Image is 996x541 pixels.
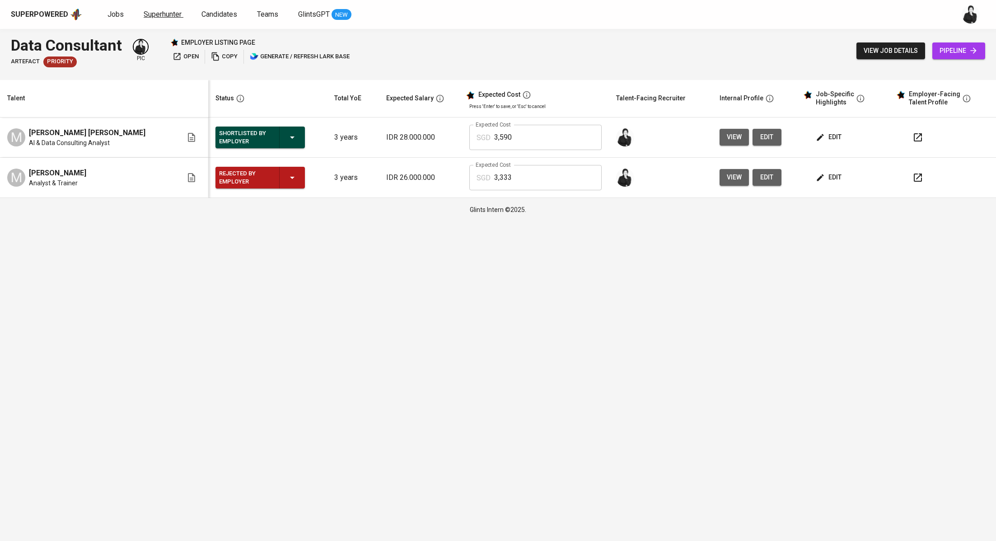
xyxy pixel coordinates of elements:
[940,45,978,56] span: pipeline
[201,10,237,19] span: Candidates
[29,127,145,138] span: [PERSON_NAME] [PERSON_NAME]
[896,90,905,99] img: glints_star.svg
[250,52,350,62] span: generate / refresh lark base
[334,93,361,104] div: Total YoE
[803,90,812,99] img: glints_star.svg
[864,45,918,56] span: view job details
[818,172,842,183] span: edit
[753,129,781,146] button: edit
[215,127,305,148] button: Shortlisted by Employer
[909,90,960,106] div: Employer-Facing Talent Profile
[760,172,774,183] span: edit
[215,167,305,188] button: Rejected by Employer
[257,9,280,20] a: Teams
[616,169,634,187] img: medwi@glints.com
[727,172,742,183] span: view
[616,128,634,146] img: medwi@glints.com
[727,132,742,143] span: view
[11,9,68,20] div: Superpowered
[181,38,255,47] p: employer listing page
[7,169,25,187] div: M
[760,132,774,143] span: edit
[257,10,278,19] span: Teams
[209,50,240,64] button: copy
[29,168,86,179] span: [PERSON_NAME]
[962,5,980,24] img: medwi@glints.com
[201,9,239,20] a: Candidates
[133,39,149,62] div: pic
[219,168,272,188] div: Rejected by Employer
[173,52,199,62] span: open
[108,10,124,19] span: Jobs
[616,93,686,104] div: Talent-Facing Recruiter
[219,127,272,147] div: Shortlisted by Employer
[211,52,238,62] span: copy
[818,132,842,143] span: edit
[215,93,234,104] div: Status
[856,42,925,59] button: view job details
[43,57,77,66] span: Priority
[11,34,122,56] div: Data Consultant
[29,138,110,147] span: AI & Data Consulting Analyst
[753,169,781,186] button: edit
[814,129,845,146] button: edit
[70,8,82,21] img: app logo
[478,91,520,99] div: Expected Cost
[332,10,351,19] span: NEW
[477,132,491,143] p: SGD
[334,132,371,143] p: 3 years
[43,56,77,67] div: New Job received from Demand Team
[7,128,25,146] div: M
[144,9,183,20] a: Superhunter
[720,129,749,146] button: view
[248,50,352,64] button: lark generate / refresh lark base
[7,93,25,104] div: Talent
[469,103,602,110] p: Press 'Enter' to save, or 'Esc' to cancel
[814,169,845,186] button: edit
[170,50,201,64] button: open
[466,91,475,100] img: glints_star.svg
[11,8,82,21] a: Superpoweredapp logo
[816,90,854,106] div: Job-Specific Highlights
[477,173,491,183] p: SGD
[11,57,40,66] span: Artefact
[932,42,985,59] a: pipeline
[170,38,178,47] img: Glints Star
[134,40,148,54] img: medwi@glints.com
[298,9,351,20] a: GlintsGPT NEW
[144,10,182,19] span: Superhunter
[29,179,78,188] span: Analyst & Trainer
[298,10,330,19] span: GlintsGPT
[386,93,434,104] div: Expected Salary
[386,172,455,183] p: IDR 26.000.000
[250,52,259,61] img: lark
[386,132,455,143] p: IDR 28.000.000
[334,172,371,183] p: 3 years
[720,93,763,104] div: Internal Profile
[720,169,749,186] button: view
[108,9,126,20] a: Jobs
